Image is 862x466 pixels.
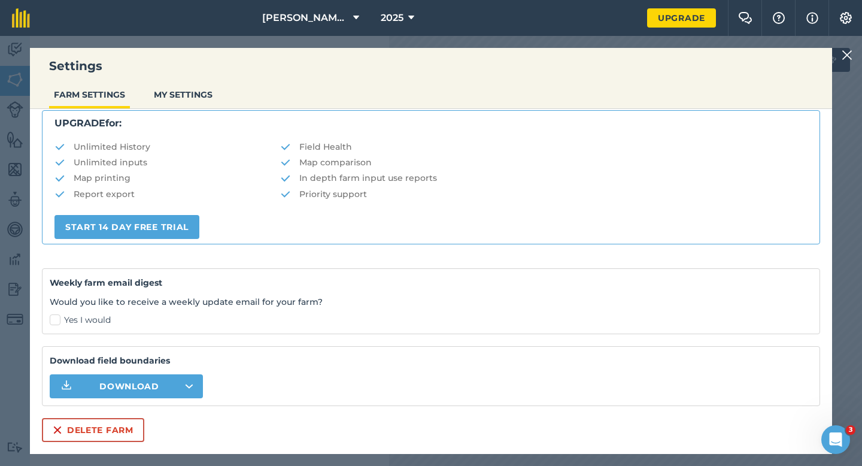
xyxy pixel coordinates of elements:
li: Map comparison [280,156,808,169]
p: for: [54,116,808,131]
h4: Weekly farm email digest [50,276,812,289]
span: [PERSON_NAME] & Sons [262,11,348,25]
span: Download [99,380,159,392]
li: Report export [54,187,280,201]
img: svg+xml;base64,PHN2ZyB4bWxucz0iaHR0cDovL3d3dy53My5vcmcvMjAwMC9zdmciIHdpZHRoPSIxNyIgaGVpZ2h0PSIxNy... [806,11,818,25]
li: Map printing [54,171,280,184]
img: svg+xml;base64,PHN2ZyB4bWxucz0iaHR0cDovL3d3dy53My5vcmcvMjAwMC9zdmciIHdpZHRoPSIyMiIgaGVpZ2h0PSIzMC... [842,48,852,62]
img: svg+xml;base64,PHN2ZyB4bWxucz0iaHR0cDovL3d3dy53My5vcmcvMjAwMC9zdmciIHdpZHRoPSIxNiIgaGVpZ2h0PSIyNC... [53,423,62,437]
p: Would you like to receive a weekly update email for your farm? [50,295,812,308]
button: Delete farm [42,418,144,442]
a: Upgrade [647,8,716,28]
li: Priority support [280,187,808,201]
button: MY SETTINGS [149,83,217,106]
img: A cog icon [839,12,853,24]
li: Field Health [280,140,808,153]
li: Unlimited inputs [54,156,280,169]
iframe: Intercom live chat [821,425,850,454]
label: Yes I would [50,314,812,326]
h3: Settings [30,58,832,74]
span: 3 [846,425,855,435]
img: Two speech bubbles overlapping with the left bubble in the forefront [738,12,752,24]
li: In depth farm input use reports [280,171,808,184]
span: 2025 [381,11,403,25]
button: Download [50,374,203,398]
img: A question mark icon [772,12,786,24]
img: fieldmargin Logo [12,8,30,28]
button: FARM SETTINGS [49,83,130,106]
strong: Download field boundaries [50,354,812,367]
li: Unlimited History [54,140,280,153]
a: START 14 DAY FREE TRIAL [54,215,199,239]
strong: UPGRADE [54,117,105,129]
